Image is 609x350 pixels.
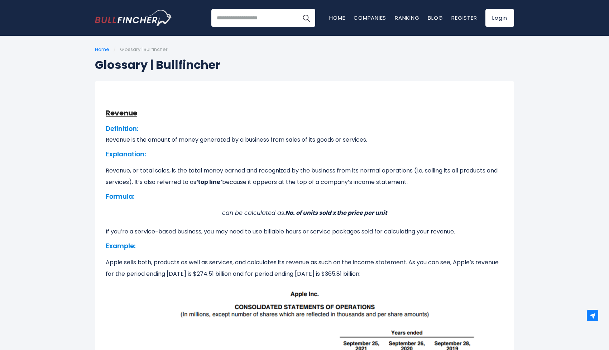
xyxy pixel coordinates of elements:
p: Revenue is the amount of money generated by a business from sales of its goods or services. [106,134,503,146]
a: Register [451,14,477,22]
img: Bullfincher logo [95,10,172,26]
h1: Glossary | Bullfincher [95,56,514,74]
p: If you’re a service-based business, you may need to use billable hours or service packages sold f... [106,226,503,237]
ul: / [95,47,514,53]
h3: Definition: [106,126,503,132]
button: Search [297,9,315,27]
a: Home [329,14,345,22]
a: Blog [428,14,443,22]
span: Glossary | Bullfincher [120,46,168,53]
a: Home [95,46,109,53]
a: Ranking [395,14,419,22]
a: Go to homepage [95,10,172,26]
a: Companies [354,14,386,22]
p: Revenue, or total sales, is the total money earned and recognized by the business from its normal... [106,165,503,188]
a: Login [485,9,514,27]
p: Apple sells both, products as well as services, and calculates its revenue as such on the income ... [106,257,503,280]
i: can be calculated as: [222,210,387,216]
h2: Revenue [106,110,503,117]
strong: No. of units sold x the price per unit [285,210,387,216]
strong: ‘top line’ [196,179,222,185]
h3: Formula: [106,194,503,200]
h3: Example: [106,243,503,250]
h3: Explanation: [106,151,503,158]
